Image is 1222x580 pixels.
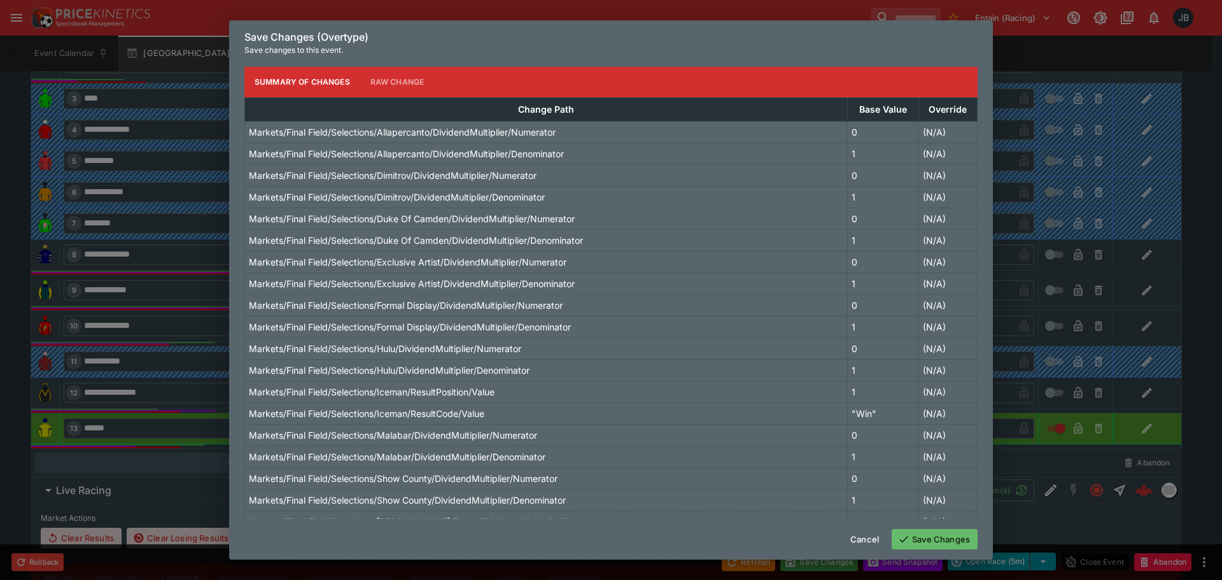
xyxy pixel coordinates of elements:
[848,359,918,381] td: 1
[918,251,977,272] td: (N/A)
[249,515,607,528] p: Markets/Final Field/Selections/[PERSON_NAME] Tortoni/DividendMultiplier/Numerator
[249,493,566,507] p: Markets/Final Field/Selections/Show County/DividendMultiplier/Denominator
[843,529,887,549] button: Cancel
[918,143,977,164] td: (N/A)
[918,97,977,121] th: Override
[918,294,977,316] td: (N/A)
[892,529,978,549] button: Save Changes
[848,467,918,489] td: 0
[848,402,918,424] td: "Win"
[918,359,977,381] td: (N/A)
[249,320,571,334] p: Markets/Final Field/Selections/Formal Display/DividendMultiplier/Denominator
[848,381,918,402] td: 1
[249,472,558,485] p: Markets/Final Field/Selections/Show County/DividendMultiplier/Numerator
[244,67,360,97] button: Summary of Changes
[918,381,977,402] td: (N/A)
[918,272,977,294] td: (N/A)
[918,337,977,359] td: (N/A)
[918,467,977,489] td: (N/A)
[249,299,563,312] p: Markets/Final Field/Selections/Formal Display/DividendMultiplier/Numerator
[249,255,566,269] p: Markets/Final Field/Selections/Exclusive Artist/DividendMultiplier/Numerator
[918,208,977,229] td: (N/A)
[249,450,545,463] p: Markets/Final Field/Selections/Malabar/DividendMultiplier/Denominator
[249,169,537,182] p: Markets/Final Field/Selections/Dimitrov/DividendMultiplier/Numerator
[848,143,918,164] td: 1
[249,342,521,355] p: Markets/Final Field/Selections/Hulu/DividendMultiplier/Numerator
[918,229,977,251] td: (N/A)
[848,316,918,337] td: 1
[249,277,575,290] p: Markets/Final Field/Selections/Exclusive Artist/DividendMultiplier/Denominator
[918,316,977,337] td: (N/A)
[360,67,435,97] button: Raw Change
[848,251,918,272] td: 0
[918,511,977,532] td: (N/A)
[848,424,918,446] td: 0
[249,385,495,399] p: Markets/Final Field/Selections/Iceman/ResultPosition/Value
[249,234,583,247] p: Markets/Final Field/Selections/Duke Of Camden/DividendMultiplier/Denominator
[249,190,545,204] p: Markets/Final Field/Selections/Dimitrov/DividendMultiplier/Denominator
[918,186,977,208] td: (N/A)
[249,364,530,377] p: Markets/Final Field/Selections/Hulu/DividendMultiplier/Denominator
[918,164,977,186] td: (N/A)
[848,489,918,511] td: 1
[249,212,575,225] p: Markets/Final Field/Selections/Duke Of Camden/DividendMultiplier/Numerator
[244,44,978,57] p: Save changes to this event.
[244,31,978,44] h6: Save Changes (Overtype)
[848,294,918,316] td: 0
[848,208,918,229] td: 0
[249,147,564,160] p: Markets/Final Field/Selections/Allapercanto/DividendMultiplier/Denominator
[848,164,918,186] td: 0
[848,121,918,143] td: 0
[249,407,484,420] p: Markets/Final Field/Selections/Iceman/ResultCode/Value
[918,489,977,511] td: (N/A)
[918,424,977,446] td: (N/A)
[848,511,918,532] td: 0
[249,125,556,139] p: Markets/Final Field/Selections/Allapercanto/DividendMultiplier/Numerator
[848,186,918,208] td: 1
[249,428,537,442] p: Markets/Final Field/Selections/Malabar/DividendMultiplier/Numerator
[848,229,918,251] td: 1
[918,446,977,467] td: (N/A)
[918,121,977,143] td: (N/A)
[848,337,918,359] td: 0
[848,446,918,467] td: 1
[245,97,848,121] th: Change Path
[848,272,918,294] td: 1
[848,97,918,121] th: Base Value
[918,402,977,424] td: (N/A)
